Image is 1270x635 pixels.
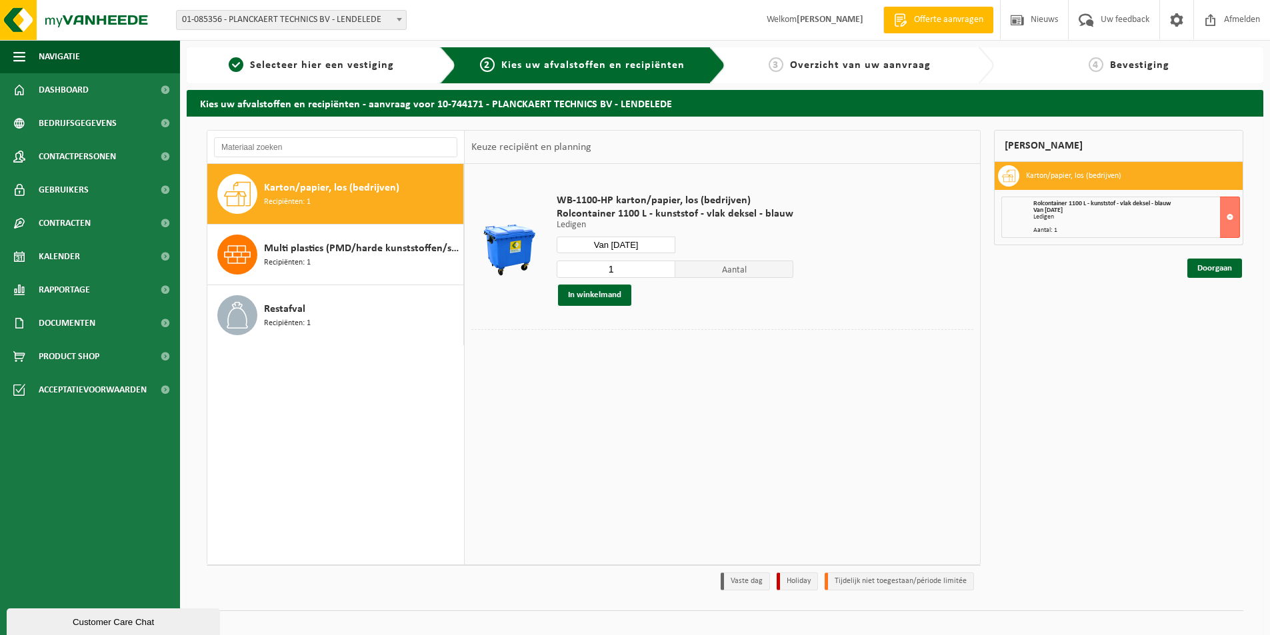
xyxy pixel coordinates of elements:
div: Aantal: 1 [1033,227,1239,234]
div: Keuze recipiënt en planning [465,131,598,164]
button: Karton/papier, los (bedrijven) Recipiënten: 1 [207,164,464,225]
span: Offerte aanvragen [911,13,987,27]
span: Rolcontainer 1100 L - kunststof - vlak deksel - blauw [1033,200,1171,207]
span: Rolcontainer 1100 L - kunststof - vlak deksel - blauw [557,207,793,221]
p: Ledigen [557,221,793,230]
h3: Karton/papier, los (bedrijven) [1026,165,1121,187]
span: 1 [229,57,243,72]
span: Rapportage [39,273,90,307]
h2: Kies uw afvalstoffen en recipiënten - aanvraag voor 10-744171 - PLANCKAERT TECHNICS BV - LENDELEDE [187,90,1263,116]
span: 01-085356 - PLANCKAERT TECHNICS BV - LENDELEDE [177,11,406,29]
span: Kalender [39,240,80,273]
span: Recipiënten: 1 [264,257,311,269]
span: 3 [769,57,783,72]
span: Bevestiging [1110,60,1169,71]
span: Recipiënten: 1 [264,196,311,209]
a: 1Selecteer hier een vestiging [193,57,429,73]
span: Gebruikers [39,173,89,207]
span: Dashboard [39,73,89,107]
span: Documenten [39,307,95,340]
li: Tijdelijk niet toegestaan/période limitée [825,572,974,590]
button: In winkelmand [558,285,631,306]
a: Offerte aanvragen [883,7,993,33]
button: Multi plastics (PMD/harde kunststoffen/spanbanden/EPS/folie naturel/folie gemengd) Recipiënten: 1 [207,225,464,285]
span: 4 [1089,57,1103,72]
span: WB-1100-HP karton/papier, los (bedrijven) [557,194,793,207]
span: Kies uw afvalstoffen en recipiënten [501,60,685,71]
input: Materiaal zoeken [214,137,457,157]
div: Ledigen [1033,214,1239,221]
strong: Van [DATE] [1033,207,1063,214]
div: [PERSON_NAME] [994,130,1243,162]
span: Navigatie [39,40,80,73]
span: Selecteer hier een vestiging [250,60,394,71]
span: Bedrijfsgegevens [39,107,117,140]
strong: [PERSON_NAME] [797,15,863,25]
a: Doorgaan [1187,259,1242,278]
button: Restafval Recipiënten: 1 [207,285,464,345]
span: Acceptatievoorwaarden [39,373,147,406]
span: 2 [480,57,495,72]
span: Contracten [39,207,91,240]
span: 01-085356 - PLANCKAERT TECHNICS BV - LENDELEDE [176,10,407,30]
span: Contactpersonen [39,140,116,173]
span: Karton/papier, los (bedrijven) [264,180,399,196]
span: Product Shop [39,340,99,373]
iframe: chat widget [7,606,223,635]
li: Holiday [777,572,818,590]
span: Aantal [675,261,794,278]
span: Recipiënten: 1 [264,317,311,330]
li: Vaste dag [721,572,770,590]
span: Multi plastics (PMD/harde kunststoffen/spanbanden/EPS/folie naturel/folie gemengd) [264,241,460,257]
input: Selecteer datum [557,237,675,253]
span: Restafval [264,301,305,317]
span: Overzicht van uw aanvraag [790,60,931,71]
